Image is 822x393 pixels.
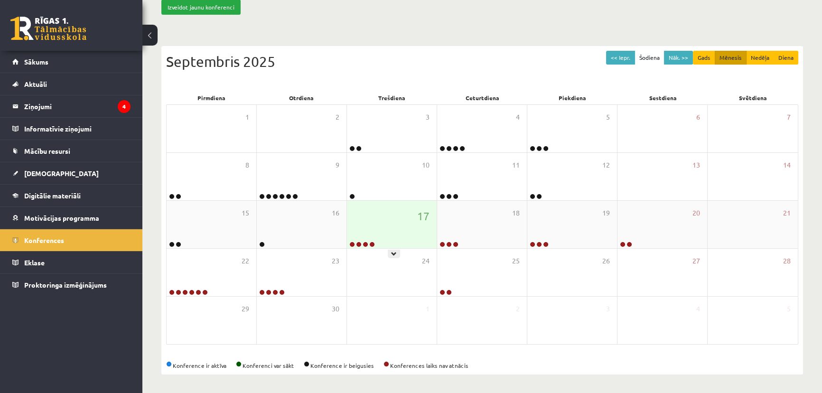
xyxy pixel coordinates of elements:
div: Pirmdiena [166,91,256,104]
button: Diena [774,51,798,65]
span: 16 [332,208,339,218]
button: Nāk. >> [664,51,693,65]
span: Proktoringa izmēģinājums [24,281,107,289]
a: Proktoringa izmēģinājums [12,274,131,296]
a: Ziņojumi4 [12,95,131,117]
div: Ceturtdiena [437,91,527,104]
span: 10 [422,160,430,170]
div: Konference ir aktīva Konferenci var sākt Konference ir beigusies Konferences laiks nav atnācis [166,361,798,370]
span: 13 [692,160,700,170]
a: [DEMOGRAPHIC_DATA] [12,162,131,184]
span: 19 [602,208,610,218]
span: Mācību resursi [24,147,70,155]
button: Mēnesis [715,51,747,65]
span: 6 [696,112,700,122]
legend: Informatīvie ziņojumi [24,118,131,140]
span: 25 [512,256,520,266]
span: Eklase [24,258,45,267]
span: 1 [426,304,430,314]
span: 4 [516,112,520,122]
div: Trešdiena [347,91,437,104]
span: 3 [426,112,430,122]
span: 5 [606,112,610,122]
span: Sākums [24,57,48,66]
span: Digitālie materiāli [24,191,81,200]
button: Gads [693,51,715,65]
span: 12 [602,160,610,170]
span: 22 [242,256,249,266]
a: Motivācijas programma [12,207,131,229]
span: 27 [692,256,700,266]
span: 3 [606,304,610,314]
div: Sestdiena [617,91,708,104]
span: 5 [787,304,791,314]
span: 8 [245,160,249,170]
span: 4 [696,304,700,314]
div: Piekdiena [527,91,617,104]
span: 26 [602,256,610,266]
a: Digitālie materiāli [12,185,131,206]
span: [DEMOGRAPHIC_DATA] [24,169,99,178]
span: 15 [242,208,249,218]
span: Motivācijas programma [24,214,99,222]
button: Nedēļa [746,51,774,65]
a: Aktuāli [12,73,131,95]
span: 17 [417,208,430,224]
div: Svētdiena [708,91,798,104]
span: 28 [783,256,791,266]
i: 4 [118,100,131,113]
span: 20 [692,208,700,218]
span: 21 [783,208,791,218]
a: Mācību resursi [12,140,131,162]
span: Konferences [24,236,64,244]
span: 18 [512,208,520,218]
button: << Iepr. [606,51,635,65]
span: 9 [336,160,339,170]
span: 1 [245,112,249,122]
a: Sākums [12,51,131,73]
span: 24 [422,256,430,266]
span: 14 [783,160,791,170]
span: 2 [516,304,520,314]
button: Šodiena [635,51,664,65]
div: Otrdiena [256,91,346,104]
span: Aktuāli [24,80,47,88]
legend: Ziņojumi [24,95,131,117]
div: Septembris 2025 [166,51,798,72]
span: 2 [336,112,339,122]
a: Eklase [12,252,131,273]
a: Rīgas 1. Tālmācības vidusskola [10,17,86,40]
a: Konferences [12,229,131,251]
span: 29 [242,304,249,314]
span: 11 [512,160,520,170]
span: 7 [787,112,791,122]
a: Informatīvie ziņojumi [12,118,131,140]
span: 30 [332,304,339,314]
span: 23 [332,256,339,266]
